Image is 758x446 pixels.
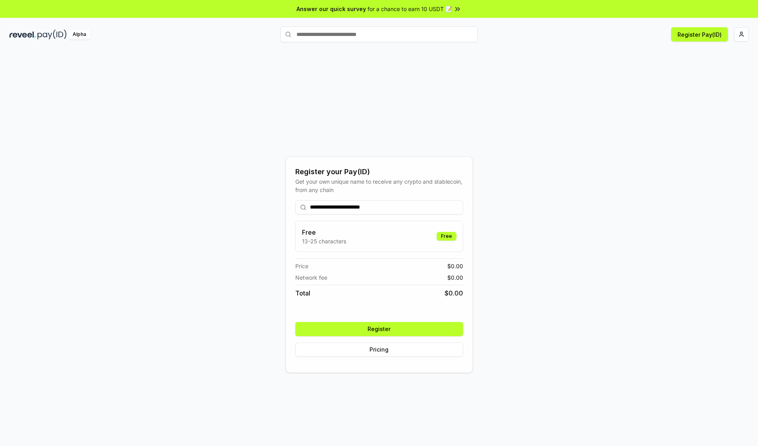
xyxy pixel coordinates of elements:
[302,228,346,237] h3: Free
[296,5,366,13] span: Answer our quick survey
[68,30,90,40] div: Alpha
[38,30,67,40] img: pay_id
[295,273,327,282] span: Network fee
[295,177,463,194] div: Get your own unique name to receive any crypto and stablecoin, from any chain
[447,273,463,282] span: $ 0.00
[671,27,728,41] button: Register Pay(ID)
[9,30,36,40] img: reveel_dark
[368,5,452,13] span: for a chance to earn 10 USDT 📝
[295,288,310,298] span: Total
[295,342,463,357] button: Pricing
[445,288,463,298] span: $ 0.00
[295,322,463,336] button: Register
[295,166,463,177] div: Register your Pay(ID)
[437,232,456,241] div: Free
[447,262,463,270] span: $ 0.00
[302,237,346,245] p: 13-25 characters
[295,262,308,270] span: Price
